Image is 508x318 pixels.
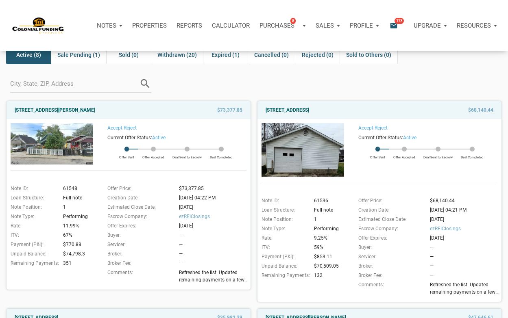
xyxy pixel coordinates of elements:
[389,151,419,160] div: Offer Accepted
[127,13,172,38] a: Properties
[103,241,177,248] div: Servicer:
[15,105,95,115] a: [STREET_ADDRESS][PERSON_NAME]
[428,197,501,204] div: $68,140.44
[7,185,61,192] div: Note ID:
[389,21,399,30] i: email
[257,197,312,204] div: Note ID:
[61,194,97,201] div: Full note
[103,185,177,192] div: Offer Price:
[139,74,151,93] i: search
[203,45,248,64] div: Expired (1)
[51,45,106,64] div: Sale Pending (1)
[257,253,312,260] div: Payment (P&I):
[103,250,177,257] div: Broker:
[6,45,51,64] div: Active (8)
[16,50,41,60] span: Active (8)
[409,13,452,38] a: Upgrade
[107,135,152,141] span: Current Offer Status:
[259,22,294,29] p: Purchases
[430,262,501,270] div: —
[10,74,139,93] input: City, State, ZIP, Address
[302,50,334,60] span: Rejected (0)
[179,250,251,257] div: —
[179,260,183,266] span: —
[312,234,348,242] div: 9.25%
[7,260,61,267] div: Remaining Payments:
[354,272,428,279] div: Broker Fee:
[346,50,391,60] span: Sold to Others (0)
[92,13,127,38] button: Notes
[262,123,344,177] img: 581264
[257,234,312,242] div: Rate:
[106,45,151,64] div: Sold (0)
[7,213,61,220] div: Note Type:
[254,50,289,60] span: Cancelled (0)
[375,125,388,131] a: Reject
[61,250,97,257] div: $74,798.3
[316,22,334,29] p: Sales
[61,222,97,229] div: 11.99%
[312,216,348,223] div: 1
[103,260,177,267] div: Broker Fee:
[97,22,116,29] p: Notes
[248,45,295,64] div: Cancelled (0)
[430,244,501,251] div: —
[103,203,177,211] div: Estimated Close Date:
[340,45,398,64] div: Sold to Others (0)
[7,231,61,239] div: ITV:
[430,281,501,296] span: Refreshed the list. Updated remaining payments on a few notes. We have 8 notes available for purc...
[12,17,64,34] img: NoteUnlimited
[257,272,312,279] div: Remaining Payments:
[212,22,250,29] p: Calculator
[345,13,384,38] button: Profile
[61,185,97,192] div: 61548
[57,50,100,60] span: Sale Pending (1)
[177,185,251,192] div: $73,377.85
[312,253,348,260] div: $853.11
[132,22,167,29] p: Properties
[358,125,388,131] span: |
[177,194,251,201] div: [DATE] 04:22 PM
[207,13,255,38] a: Calculator
[266,105,309,115] a: [STREET_ADDRESS]
[257,216,312,223] div: Note Position:
[290,17,296,24] span: 8
[403,135,416,141] span: active
[61,231,97,239] div: 67%
[151,45,203,64] div: Withdrawn (20)
[61,241,97,248] div: $770.88
[103,231,177,239] div: Buyer:
[115,151,138,160] div: Offer Sent
[61,203,97,211] div: 1
[257,262,312,270] div: Unpaid Balance:
[11,123,93,164] img: 576834
[358,135,403,141] span: Current Offer Status:
[138,151,168,160] div: Offer Accepted
[206,151,237,160] div: Deal Completed
[354,253,428,260] div: Servicer:
[7,194,61,201] div: Loan Structure:
[124,125,137,131] a: Reject
[103,222,177,229] div: Offer Expires:
[255,13,311,38] button: Purchases8
[179,231,251,239] div: —
[257,206,312,214] div: Loan Structure:
[61,260,97,267] div: 351
[61,213,97,220] div: Performing
[312,206,348,214] div: Full note
[119,50,139,60] span: Sold (0)
[452,13,502,38] button: Resources
[103,194,177,201] div: Creation Date:
[172,13,207,38] button: Reports
[354,225,428,232] div: Escrow Company:
[428,216,501,223] div: [DATE]
[103,213,177,220] div: Escrow Company:
[457,151,488,160] div: Deal Completed
[428,234,501,242] div: [DATE]
[7,203,61,211] div: Note Position:
[468,105,493,115] span: $68,140.44
[7,222,61,229] div: Rate:
[312,272,348,279] div: 132
[177,22,202,29] p: Reports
